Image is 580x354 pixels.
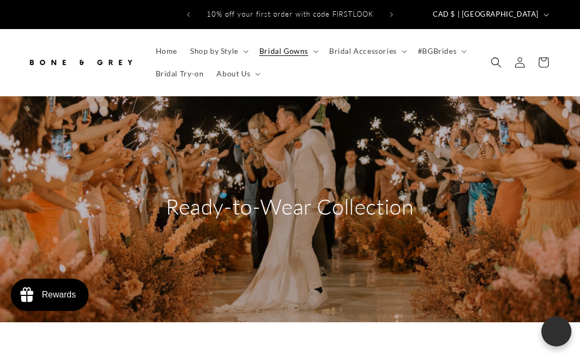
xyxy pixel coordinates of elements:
[42,290,76,300] div: Rewards
[433,9,539,20] span: CAD $ | [GEOGRAPHIC_DATA]
[216,69,250,79] span: About Us
[190,46,238,56] span: Shop by Style
[210,62,265,85] summary: About Us
[27,51,134,74] img: Bone and Grey Bridal
[323,40,411,62] summary: Bridal Accessories
[418,46,456,56] span: #BGBrides
[177,4,200,25] button: Previous announcement
[329,46,397,56] span: Bridal Accessories
[156,46,177,56] span: Home
[23,46,139,78] a: Bone and Grey Bridal
[484,51,508,74] summary: Search
[253,40,323,62] summary: Bridal Gowns
[149,40,184,62] a: Home
[207,10,373,18] span: 10% off your first order with code FIRSTLOOK
[156,69,204,79] span: Bridal Try-on
[541,316,571,346] button: Open chatbox
[166,193,414,221] h2: Ready-to-Wear Collection
[380,4,403,25] button: Next announcement
[426,4,553,25] button: CAD $ | [GEOGRAPHIC_DATA]
[259,46,308,56] span: Bridal Gowns
[411,40,471,62] summary: #BGBrides
[149,62,211,85] a: Bridal Try-on
[184,40,253,62] summary: Shop by Style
